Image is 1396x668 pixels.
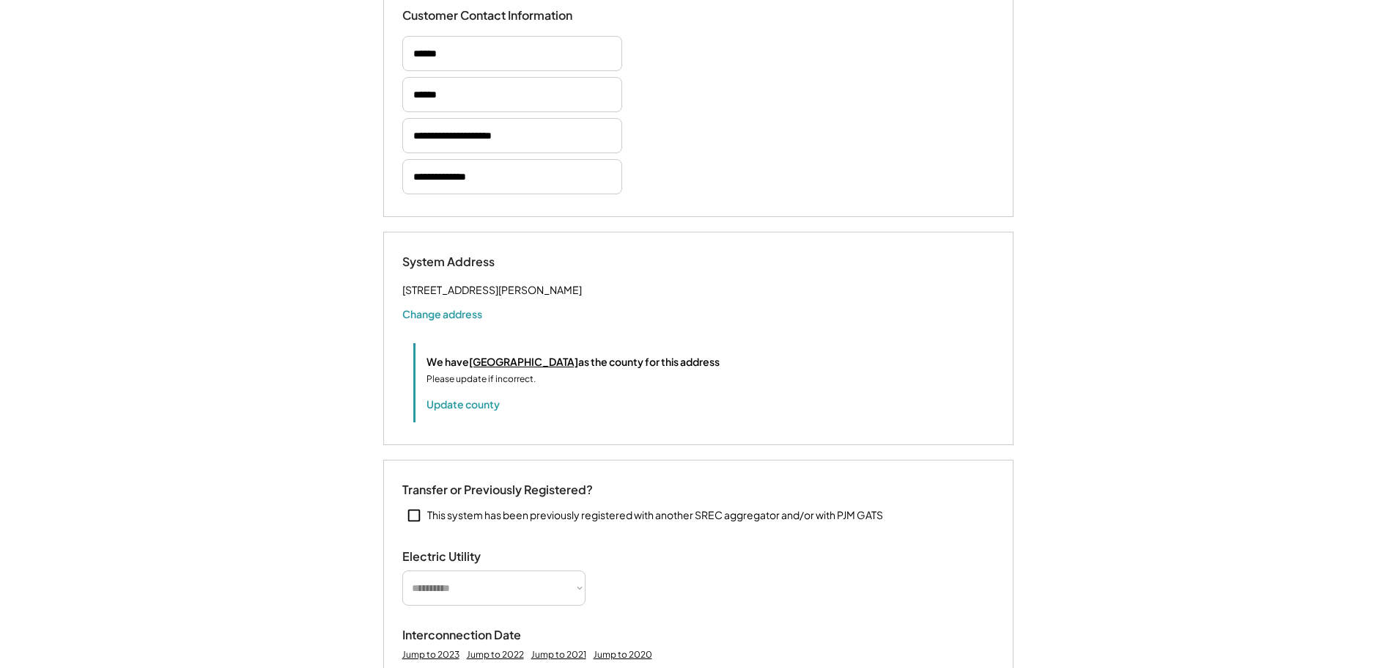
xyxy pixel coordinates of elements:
[402,482,593,498] div: Transfer or Previously Registered?
[469,355,578,368] u: [GEOGRAPHIC_DATA]
[427,508,883,523] div: This system has been previously registered with another SREC aggregator and/or with PJM GATS
[402,628,549,643] div: Interconnection Date
[402,307,482,321] button: Change address
[402,549,549,565] div: Electric Utility
[426,354,720,370] div: We have as the county for this address
[531,649,586,661] div: Jump to 2021
[402,8,572,23] div: Customer Contact Information
[467,649,524,661] div: Jump to 2022
[594,649,652,661] div: Jump to 2020
[402,254,549,270] div: System Address
[402,649,459,661] div: Jump to 2023
[426,397,500,411] button: Update county
[426,372,536,386] div: Please update if incorrect.
[402,281,582,299] div: [STREET_ADDRESS][PERSON_NAME]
